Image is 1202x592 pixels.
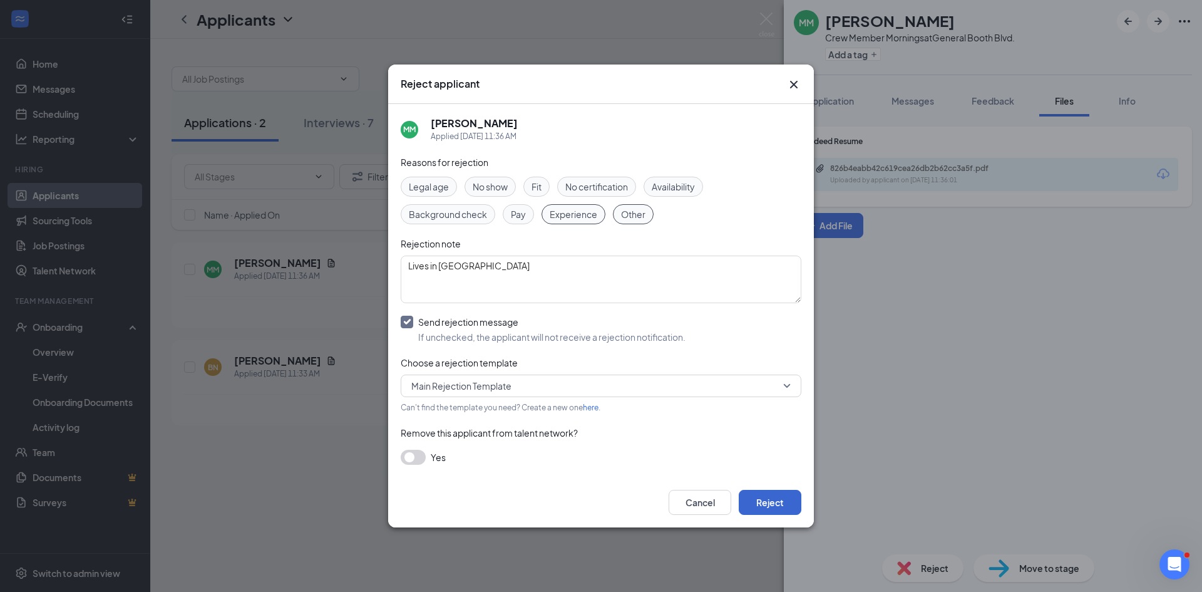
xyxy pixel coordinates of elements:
[1159,549,1189,579] iframe: Intercom live chat
[409,180,449,194] span: Legal age
[401,238,461,249] span: Rejection note
[411,376,511,395] span: Main Rejection Template
[565,180,628,194] span: No certification
[583,403,598,412] a: here
[401,427,578,439] span: Remove this applicant from talent network?
[786,77,801,92] button: Close
[621,207,645,221] span: Other
[431,450,446,465] span: Yes
[786,77,801,92] svg: Cross
[431,130,518,143] div: Applied [DATE] 11:36 AM
[652,180,695,194] span: Availability
[403,124,416,135] div: MM
[431,117,518,130] h5: [PERSON_NAME]
[739,490,801,515] button: Reject
[473,180,508,194] span: No show
[401,256,801,303] textarea: Lives in [GEOGRAPHIC_DATA]
[669,490,731,515] button: Cancel
[401,77,480,91] h3: Reject applicant
[550,207,597,221] span: Experience
[511,207,526,221] span: Pay
[401,157,488,168] span: Reasons for rejection
[401,357,518,368] span: Choose a rejection template
[409,207,487,221] span: Background check
[532,180,542,194] span: Fit
[401,403,600,412] span: Can't find the template you need? Create a new one .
